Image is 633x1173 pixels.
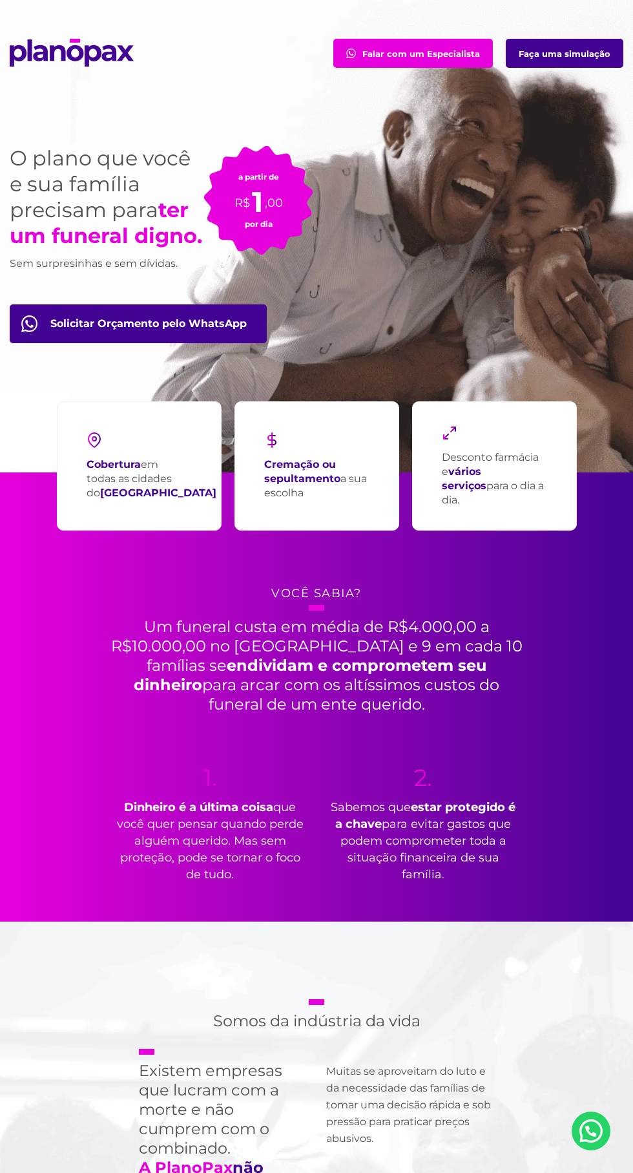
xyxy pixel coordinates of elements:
strong: estar protegido é a chave [335,800,515,831]
p: a sua escolha [264,458,369,500]
h2: Somos da indústria da vida [213,999,420,1031]
h1: O plano que você e sua família precisam para [10,145,203,249]
span: 1. [113,766,307,789]
p: em todas as cidades do [87,458,216,500]
p: Sabemos que para evitar gastos que podem comprometer toda a situação financeira de sua família. [326,799,520,883]
strong: Dinheiro é a última coisa [124,800,273,814]
small: a partir de [238,172,279,182]
img: dollar [264,432,280,448]
p: Muitas se aproveitam do luto e da necessidade das famílias de tomar uma decisão rápida e sob pres... [326,1063,494,1147]
small: por dia [245,219,273,229]
strong: [GEOGRAPHIC_DATA] [100,487,216,499]
img: pin [87,432,102,448]
img: maximize [442,425,457,441]
strong: endividam e comprometem seu dinheiro [134,656,486,694]
strong: Cobertura [87,458,141,470]
img: fale com consultor [21,315,37,332]
span: 1 [252,184,263,219]
p: Desconto farmácia e para o dia a dia. [442,450,547,507]
strong: Cremação ou sepultamento [264,458,340,485]
img: planopax [10,39,134,67]
strong: vários serviços [442,465,486,492]
a: Nosso Whatsapp [572,1112,610,1150]
p: que você quer pensar quando perde alguém querido. Mas sem proteção, pode se tornar o foco de tudo. [113,799,307,883]
a: Falar com um Especialista [333,39,493,68]
span: 2. [326,766,520,789]
a: Orçamento pelo WhatsApp btn-orcamento [10,304,267,343]
h4: Você sabia? [10,582,623,605]
h3: Sem surpresinhas e sem dívidas. [10,255,203,272]
p: R$ ,00 [234,182,283,211]
h2: Um funeral custa em média de R$4.000,00 a R$10.000,00 no [GEOGRAPHIC_DATA] e 9 em cada 10 família... [107,605,526,714]
img: fale com consultor [346,48,356,58]
strong: ter um funeral digno. [10,197,202,248]
a: Faça uma simulação [506,39,623,68]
